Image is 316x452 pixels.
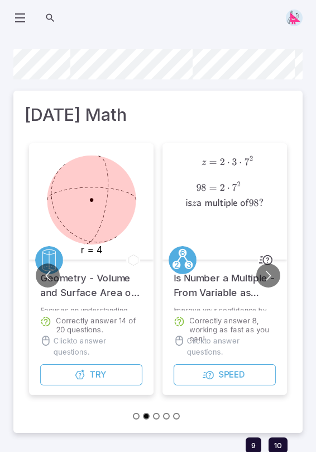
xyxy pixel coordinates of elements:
[174,364,276,385] button: Speed
[169,246,197,274] a: Factors/Primes
[143,413,150,420] button: Go to slide 2
[174,306,276,310] p: Improve your confidence by testing your speed on simpler questions.
[202,158,206,167] span: z
[258,197,264,209] span: ?
[189,316,276,343] p: Correctly answer 8, working as fast as you can!
[248,197,258,209] span: 98
[163,413,170,420] button: Go to slide 4
[40,8,60,28] button: Search
[54,335,142,357] p: Click to answer questions.
[40,306,142,310] p: Focuses on understanding how to work calculating cylinder, sphere, cone, and pyramid volumes and ...
[35,246,63,274] a: Geometry 3D
[251,441,256,450] span: 9
[227,156,230,168] span: ⋅
[274,441,282,450] span: 10
[256,263,280,288] button: Go to next slide
[56,316,142,334] p: Correctly answer 14 of 20 questions.
[90,369,106,381] span: Try
[232,156,237,168] span: 3
[286,10,303,26] img: right-triangle.svg
[80,244,102,255] text: r = 4
[218,369,245,381] span: Speed
[220,156,225,168] span: 2
[250,154,253,162] span: 2
[187,335,276,357] p: Click to answer questions.
[240,156,242,168] span: ⋅
[174,260,276,300] h5: Is Number a Multiple - From Variable as Factors
[209,156,217,168] span: =
[25,102,291,128] h1: [DATE] Math
[186,198,192,209] span: is
[197,198,248,209] span: a multiple of
[36,263,60,288] button: Go to previous slide
[245,156,250,168] span: 7
[173,413,180,420] button: Go to slide 5
[153,413,160,420] button: Go to slide 3
[40,364,142,385] button: Try
[40,260,142,300] h5: Geometry - Volume and Surface Area of Complex 3D Shapes - Practice
[133,413,140,420] button: Go to slide 1
[192,199,197,208] span: z
[253,156,255,179] span: ​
